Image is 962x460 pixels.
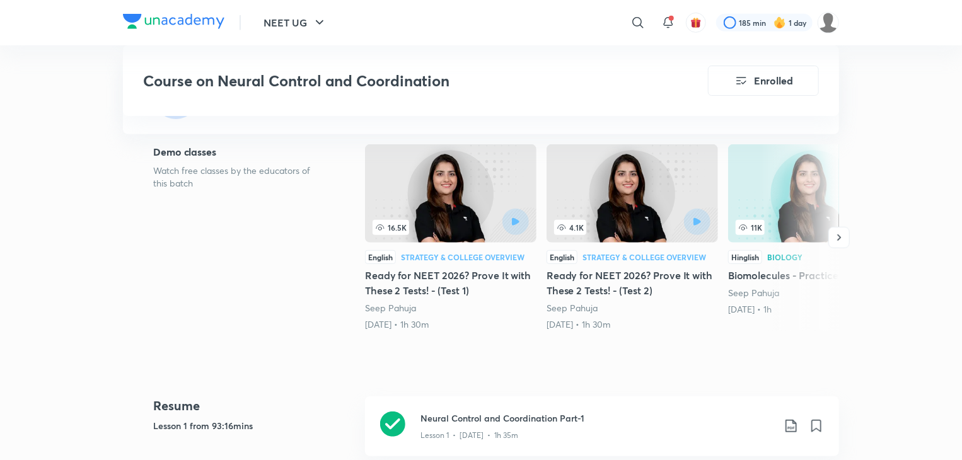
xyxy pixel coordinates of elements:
a: Seep Pahuja [365,302,416,314]
h3: Course on Neural Control and Coordination [143,72,637,90]
button: NEET UG [256,10,335,35]
div: 8th Sep • 1h [728,303,900,316]
p: Lesson 1 • [DATE] • 1h 35m [420,430,518,441]
button: avatar [686,13,706,33]
img: streak [774,16,786,29]
img: Sakshi [818,12,839,33]
span: 4.1K [554,220,586,235]
div: 23rd May • 1h 30m [365,318,536,331]
a: Ready for NEET 2026? Prove It with These 2 Tests! - (Test 2) [547,144,718,331]
div: Strategy & College Overview [582,253,706,261]
a: 4.1KEnglishStrategy & College OverviewReady for NEET 2026? Prove It with These 2 Tests! - (Test 2... [547,144,718,331]
div: Seep Pahuja [547,302,718,314]
a: Seep Pahuja [547,302,598,314]
p: Watch free classes by the educators of this batch [153,164,325,190]
div: 24th May • 1h 30m [547,318,718,331]
h5: Biomolecules - Practice Session [728,268,900,283]
div: English [365,250,396,264]
h5: Ready for NEET 2026? Prove It with These 2 Tests! - (Test 1) [365,268,536,298]
div: Seep Pahuja [728,287,900,299]
div: Hinglish [728,250,762,264]
a: 16.5KEnglishStrategy & College OverviewReady for NEET 2026? Prove It with These 2 Tests! - (Test ... [365,144,536,331]
h4: Resume [153,396,355,415]
div: English [547,250,577,264]
div: Strategy & College Overview [401,253,524,261]
h5: Ready for NEET 2026? Prove It with These 2 Tests! - (Test 2) [547,268,718,298]
div: Seep Pahuja [365,302,536,314]
a: Seep Pahuja [728,287,779,299]
a: Biomolecules - Practice Session [728,144,900,316]
button: Enrolled [708,66,819,96]
img: Company Logo [123,14,224,29]
a: Ready for NEET 2026? Prove It with These 2 Tests! - (Test 1) [365,144,536,331]
a: 11KHinglishBiologyBiomolecules - Practice SessionSeep Pahuja[DATE] • 1h [728,144,900,316]
h5: Demo classes [153,144,325,159]
h3: Neural Control and Coordination Part-1 [420,411,774,425]
span: 16.5K [373,220,409,235]
h5: Lesson 1 from 93:16mins [153,419,355,432]
span: 11K [736,220,765,235]
a: Company Logo [123,14,224,32]
img: avatar [690,17,702,28]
